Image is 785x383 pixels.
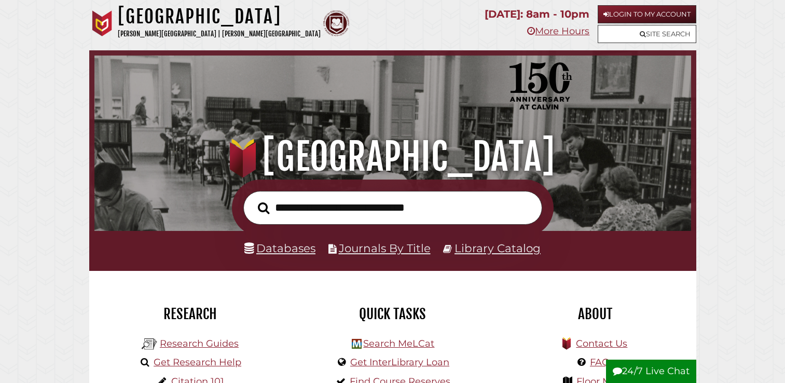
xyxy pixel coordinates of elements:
[258,201,269,214] i: Search
[299,305,486,323] h2: Quick Tasks
[253,199,274,217] button: Search
[502,305,688,323] h2: About
[97,305,284,323] h2: Research
[118,5,321,28] h1: [GEOGRAPHIC_DATA]
[598,25,696,43] a: Site Search
[154,357,241,368] a: Get Research Help
[350,357,449,368] a: Get InterLibrary Loan
[142,336,157,352] img: Hekman Library Logo
[106,134,679,180] h1: [GEOGRAPHIC_DATA]
[363,338,434,349] a: Search MeLCat
[598,5,696,23] a: Login to My Account
[590,357,614,368] a: FAQs
[323,10,349,36] img: Calvin Theological Seminary
[485,5,589,23] p: [DATE]: 8am - 10pm
[89,10,115,36] img: Calvin University
[352,339,362,349] img: Hekman Library Logo
[160,338,239,349] a: Research Guides
[576,338,627,349] a: Contact Us
[339,241,431,255] a: Journals By Title
[455,241,541,255] a: Library Catalog
[118,28,321,40] p: [PERSON_NAME][GEOGRAPHIC_DATA] | [PERSON_NAME][GEOGRAPHIC_DATA]
[244,241,315,255] a: Databases
[527,25,589,37] a: More Hours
